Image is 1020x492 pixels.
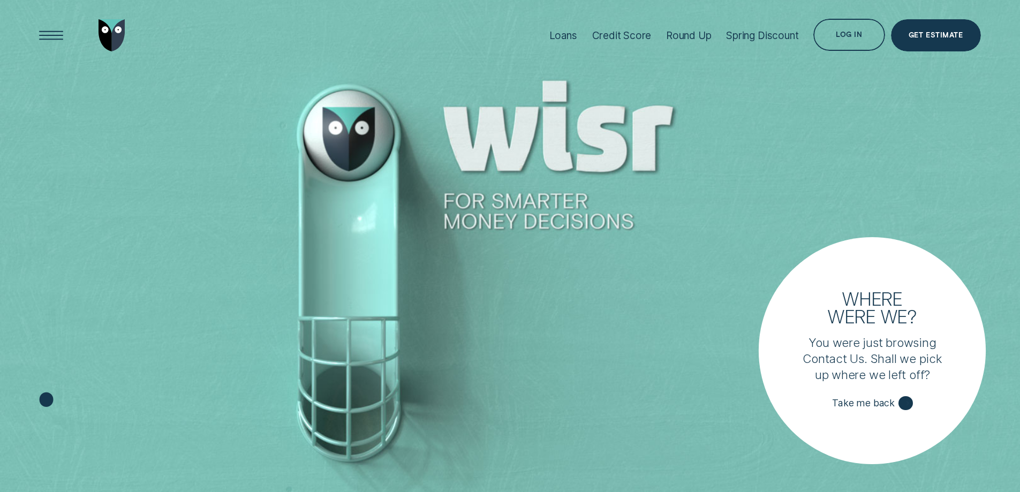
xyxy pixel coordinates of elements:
[666,29,712,42] div: Round Up
[891,19,981,51] a: Get Estimate
[820,290,925,325] h3: Where were we?
[35,19,67,51] button: Open Menu
[801,335,944,383] p: You were just browsing Contact Us. Shall we pick up where we left off?
[813,19,885,51] button: Log in
[764,243,980,459] a: Where were we?You were just browsing Contact Us. Shall we pick up where we left off?Take me back
[99,19,125,51] img: Wisr
[549,29,577,42] div: Loans
[592,29,652,42] div: Credit Score
[726,29,798,42] div: Spring Discount
[832,397,895,409] span: Take me back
